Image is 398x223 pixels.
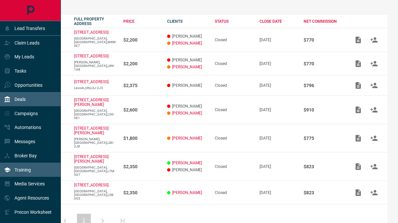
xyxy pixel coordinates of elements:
span: Match Clients [366,37,382,42]
p: [DATE] [260,190,297,195]
span: Add / View Documents [350,83,366,87]
p: $770 [304,61,344,66]
p: $910 [304,107,344,112]
span: Match Clients [366,190,382,195]
p: [DATE] [260,136,297,141]
span: Add / View Documents [350,61,366,66]
p: $775 [304,136,344,141]
p: [GEOGRAPHIC_DATA],[GEOGRAPHIC_DATA],M4M-0E7 [74,37,117,48]
span: Match Clients [366,61,382,66]
span: Add / View Documents [350,37,366,42]
p: $2,600 [123,107,161,112]
span: Add / View Documents [350,136,366,140]
p: $2,375 [123,83,161,88]
div: Closed [215,83,253,88]
div: Closed [215,190,253,195]
a: [PERSON_NAME] [172,111,202,115]
p: $2,350 [123,164,161,169]
p: [PERSON_NAME] [167,34,208,39]
p: $770 [304,37,344,43]
a: [PERSON_NAME] [172,136,202,141]
a: [PERSON_NAME] [172,65,202,69]
p: [DATE] [260,61,297,66]
span: Add / View Documents [350,190,366,195]
p: [GEOGRAPHIC_DATA],[GEOGRAPHIC_DATA],L5G-0E1 [74,109,117,120]
span: Add / View Documents [350,107,366,112]
p: [PERSON_NAME] [167,58,208,62]
div: STATUS [215,19,253,24]
span: Match Clients [366,136,382,140]
div: CLIENTS [167,19,208,24]
p: [GEOGRAPHIC_DATA],[GEOGRAPHIC_DATA],L7M-5A7 [74,166,117,176]
a: [STREET_ADDRESS] [74,54,109,58]
a: [STREET_ADDRESS] [74,30,109,35]
div: Closed [215,61,253,66]
span: Match Clients [366,83,382,87]
p: $1,800 [123,136,161,141]
span: Match Clients [366,107,382,112]
p: [DATE] [260,108,297,112]
p: $823 [304,164,344,169]
p: $2,200 [123,37,161,43]
div: Closed [215,38,253,42]
p: [PERSON_NAME],[GEOGRAPHIC_DATA],L8N-1A8 [74,60,117,71]
p: $796 [304,83,344,88]
p: Lincoln,ON,L3J-2J3 [74,86,117,90]
p: [DATE] [260,83,297,88]
div: CLOSE DATE [260,19,297,24]
div: Closed [215,164,253,169]
p: $2,200 [123,61,161,66]
span: Add / View Documents [350,164,366,169]
p: [PERSON_NAME] [167,168,208,172]
div: FULL PROPERTY ADDRESS [74,17,117,26]
p: $2,350 [123,190,161,195]
a: [STREET_ADDRESS][PERSON_NAME] [74,154,109,164]
p: [GEOGRAPHIC_DATA],[GEOGRAPHIC_DATA],L5B-0G3 [74,189,117,200]
span: Match Clients [366,164,382,169]
a: [STREET_ADDRESS] [74,183,109,187]
p: [PERSON_NAME] [167,83,208,88]
a: [PERSON_NAME] [172,41,202,46]
div: Closed [215,136,253,141]
div: NET COMMISSION [304,19,344,24]
a: [PERSON_NAME] [172,161,202,165]
a: [STREET_ADDRESS][PERSON_NAME] [74,98,109,107]
p: [PERSON_NAME],[GEOGRAPHIC_DATA],L8E-2J8 [74,137,117,148]
p: $823 [304,190,344,195]
div: Closed [215,108,253,112]
div: PRICE [123,19,161,24]
a: [PERSON_NAME] [172,190,202,195]
p: [PERSON_NAME] [167,104,208,109]
p: [DATE] [260,38,297,42]
a: [STREET_ADDRESS][PERSON_NAME] [74,126,109,135]
p: [DATE] [260,164,297,169]
a: [STREET_ADDRESS] [74,80,109,84]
